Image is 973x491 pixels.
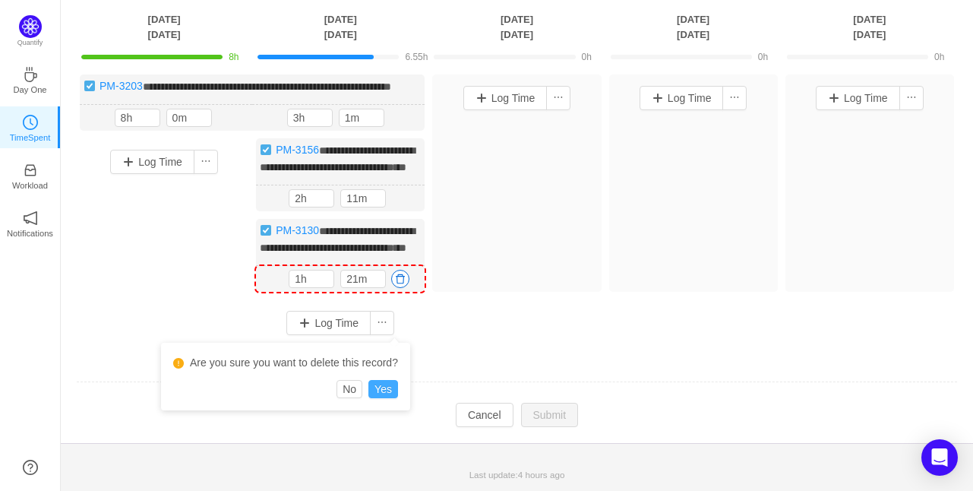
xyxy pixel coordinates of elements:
span: 4 hours ago [518,470,565,480]
i: icon: notification [23,211,38,226]
button: icon: ellipsis [546,86,570,110]
i: icon: clock-circle [23,115,38,130]
button: Log Time [816,86,900,110]
button: icon: ellipsis [722,86,747,110]
th: [DATE] [DATE] [252,11,428,43]
div: Are you sure you want to delete this record? [173,355,398,371]
a: icon: clock-circleTimeSpent [23,119,38,135]
p: Day One [13,83,46,97]
a: icon: notificationNotifications [23,215,38,230]
img: 10738 [260,224,272,236]
button: No [336,380,362,398]
p: TimeSpent [10,131,51,144]
p: Workload [12,179,48,192]
span: 8h [229,52,239,62]
button: icon: ellipsis [899,86,924,110]
p: Quantify [17,38,43,49]
a: PM-3203 [100,80,143,92]
span: 6.55h [405,52,428,62]
span: 0h [934,52,944,62]
button: Log Time [286,311,371,335]
button: Yes [368,380,398,398]
a: icon: question-circle [23,460,38,475]
button: icon: ellipsis [194,150,218,174]
a: PM-3156 [276,144,319,156]
button: icon: ellipsis [370,311,394,335]
div: Open Intercom Messenger [921,439,958,476]
button: Log Time [463,86,548,110]
span: 0h [582,52,592,62]
th: [DATE] [DATE] [782,11,958,43]
th: [DATE] [DATE] [605,11,782,43]
a: PM-3130 [276,224,319,236]
i: icon: coffee [23,67,38,82]
img: 10738 [260,144,272,156]
span: Last update: [469,470,565,480]
button: icon: delete [391,270,409,288]
button: Log Time [110,150,194,174]
span: 0h [758,52,768,62]
th: [DATE] [DATE] [76,11,252,43]
button: Submit [521,403,579,427]
img: 10738 [84,80,96,92]
a: icon: inboxWorkload [23,167,38,182]
i: icon: inbox [23,163,38,178]
i: icon: exclamation-circle [173,358,184,369]
img: Quantify [19,15,42,38]
button: Cancel [456,403,513,427]
button: Log Time [640,86,724,110]
th: [DATE] [DATE] [428,11,605,43]
a: icon: coffeeDay One [23,71,38,87]
p: Notifications [7,226,53,240]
